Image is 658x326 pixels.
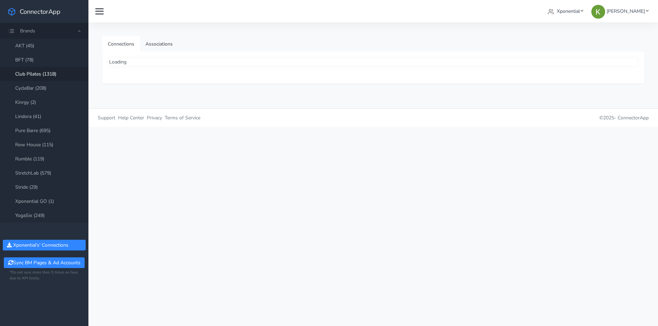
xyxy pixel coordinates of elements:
span: Brands [20,28,35,34]
a: Associations [140,36,178,52]
span: Help Center [118,115,144,121]
span: [PERSON_NAME] [607,8,645,14]
button: Sync BM Pages & Ad Accounts [4,257,84,268]
span: ConnectorApp [20,7,60,16]
span: Terms of Service [165,115,200,121]
small: *Do not sync more then 5 times an hour due to API limits. [10,270,79,281]
div: Loading [109,58,637,66]
span: Xponential [557,8,580,14]
a: Connections [102,36,140,52]
a: Xponential [545,5,586,18]
span: Support [98,115,115,121]
span: ConnectorApp [618,115,649,121]
a: [PERSON_NAME] [589,5,651,18]
button: Xponential's' Connections [3,240,86,250]
p: © 2025 - [379,114,649,121]
span: Privacy [147,115,162,121]
img: Kristine Lee [591,5,605,19]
